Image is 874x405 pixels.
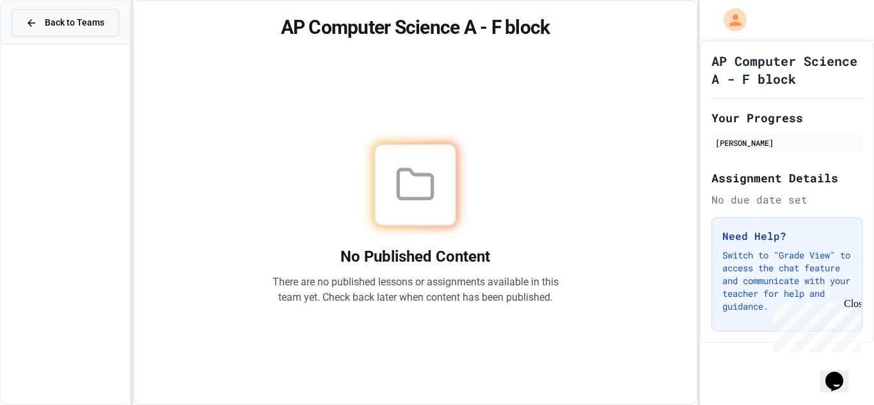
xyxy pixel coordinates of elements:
[711,109,862,127] h2: Your Progress
[272,274,559,305] p: There are no published lessons or assignments available in this team yet. Check back later when c...
[12,9,119,36] button: Back to Teams
[149,16,682,39] h1: AP Computer Science A - F block
[820,354,861,392] iframe: chat widget
[272,246,559,267] h2: No Published Content
[5,5,88,81] div: Chat with us now!Close
[711,192,862,207] div: No due date set
[722,249,852,313] p: Switch to "Grade View" to access the chat feature and communicate with your teacher for help and ...
[711,52,862,88] h1: AP Computer Science A - F block
[768,298,861,353] iframe: chat widget
[711,169,862,187] h2: Assignment Details
[715,137,859,148] div: [PERSON_NAME]
[710,5,750,35] div: My Account
[722,228,852,244] h3: Need Help?
[45,16,104,29] span: Back to Teams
